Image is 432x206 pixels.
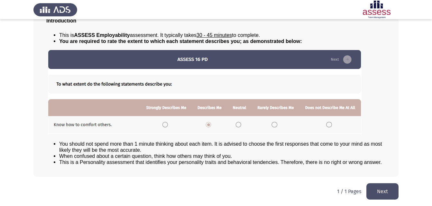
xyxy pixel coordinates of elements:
u: 30 - 45 minutes [197,32,232,38]
span: Introduction [46,18,76,23]
span: When confused about a certain question, think how others may think of you. [59,153,232,159]
img: Assess Talent Management logo [33,1,77,19]
span: This is a Personality assessment that identifies your personality traits and behavioral tendencie... [59,159,382,165]
span: You should not spend more than 1 minute thinking about each item. It is advised to choose the fir... [59,141,382,153]
span: You are required to rate the extent to which each statement describes you; as demonstrated below: [59,39,302,44]
p: 1 / 1 Pages [337,188,361,194]
b: ASSESS Employability [74,32,130,38]
button: load next page [366,183,399,200]
span: This is assessment. It typically takes to complete. [59,32,260,38]
img: Assessment logo of ASSESS Employability - EBI [355,1,399,19]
